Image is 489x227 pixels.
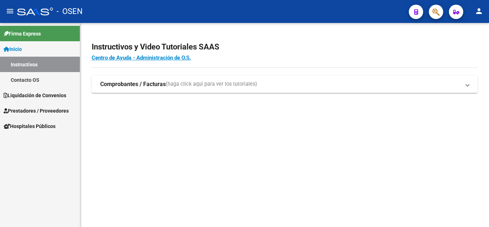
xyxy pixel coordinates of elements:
span: Liquidación de Convenios [4,91,66,99]
span: Firma Express [4,30,41,38]
iframe: Intercom live chat [465,203,482,220]
span: (haga click aquí para ver los tutoriales) [166,80,257,88]
span: Hospitales Públicos [4,122,55,130]
h2: Instructivos y Video Tutoriales SAAS [92,40,478,54]
mat-expansion-panel-header: Comprobantes / Facturas(haga click aquí para ver los tutoriales) [92,76,478,93]
span: Prestadores / Proveedores [4,107,69,115]
mat-icon: menu [6,7,14,15]
strong: Comprobantes / Facturas [100,80,166,88]
span: Inicio [4,45,22,53]
a: Centro de Ayuda - Administración de O.S. [92,55,191,61]
span: - OSEN [57,4,83,19]
mat-icon: person [475,7,483,15]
